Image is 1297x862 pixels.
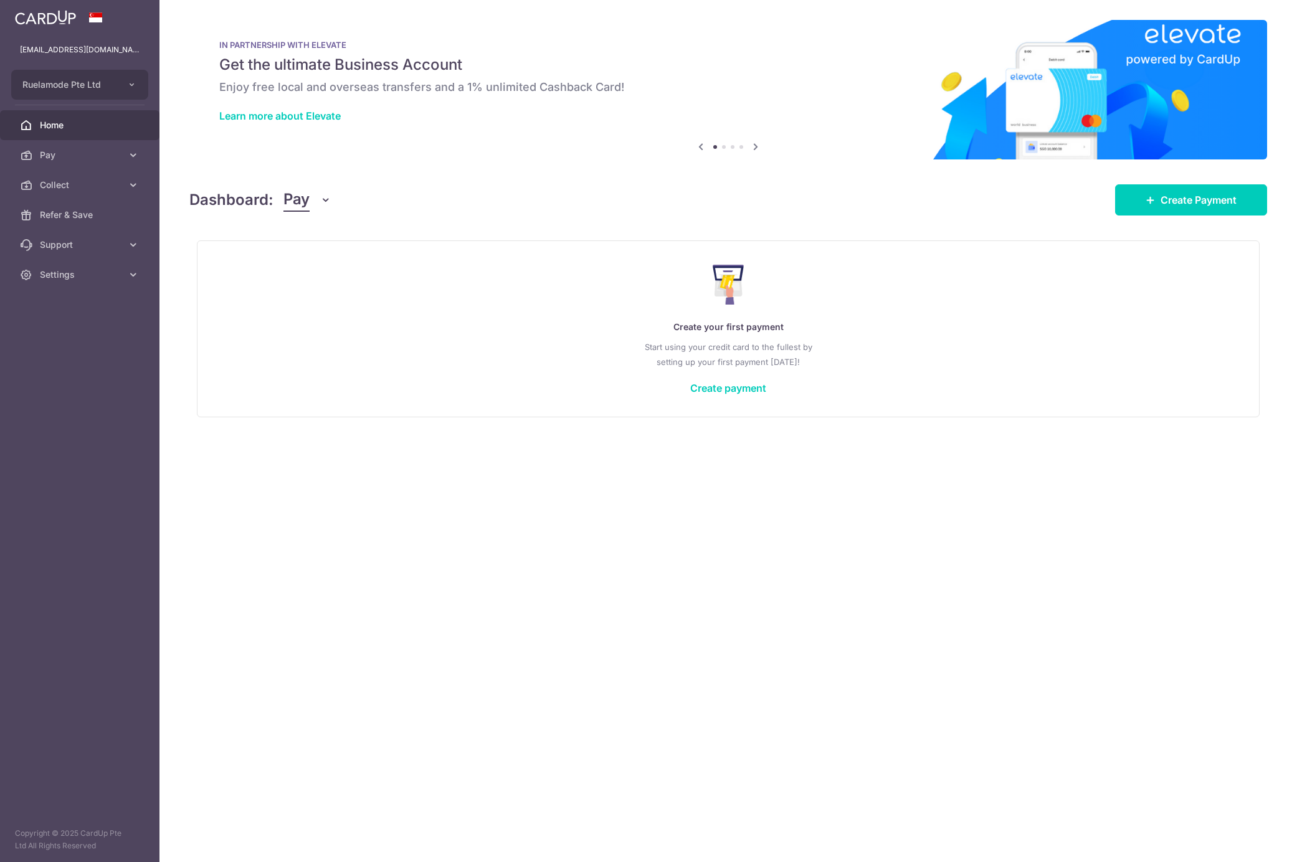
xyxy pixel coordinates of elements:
a: Create payment [690,382,766,394]
span: Support [40,239,122,251]
img: Renovation banner [189,20,1267,159]
span: Collect [40,179,122,191]
button: Pay [283,188,331,212]
h6: Enjoy free local and overseas transfers and a 1% unlimited Cashback Card! [219,80,1237,95]
h5: Get the ultimate Business Account [219,55,1237,75]
a: Learn more about Elevate [219,110,341,122]
span: Settings [40,268,122,281]
span: Pay [40,149,122,161]
span: Create Payment [1161,192,1237,207]
p: Start using your credit card to the fullest by setting up your first payment [DATE]! [222,339,1234,369]
p: Create your first payment [222,320,1234,334]
span: Home [40,119,122,131]
p: [EMAIL_ADDRESS][DOMAIN_NAME] [20,44,140,56]
span: Ruelamode Pte Ltd [22,78,115,91]
h4: Dashboard: [189,189,273,211]
span: Pay [283,188,310,212]
button: Ruelamode Pte Ltd [11,70,148,100]
a: Create Payment [1115,184,1267,215]
img: Make Payment [713,265,744,305]
img: CardUp [15,10,76,25]
p: IN PARTNERSHIP WITH ELEVATE [219,40,1237,50]
span: Refer & Save [40,209,122,221]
